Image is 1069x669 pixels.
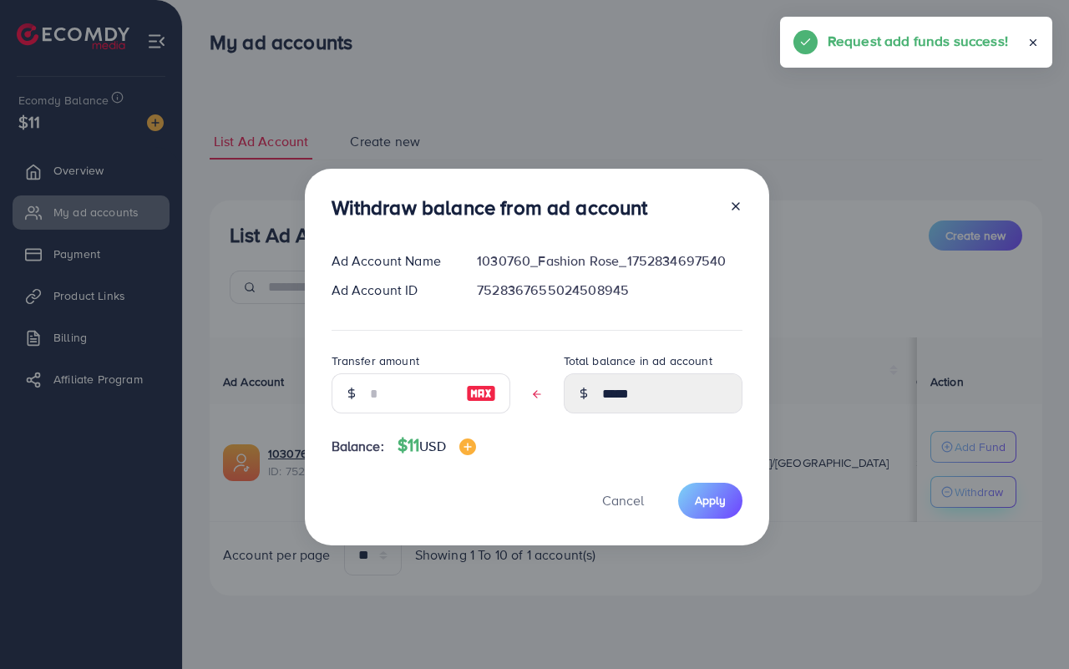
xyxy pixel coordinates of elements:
button: Apply [678,483,742,519]
img: image [466,383,496,403]
div: Ad Account Name [318,251,464,271]
button: Cancel [581,483,665,519]
label: Transfer amount [332,352,419,369]
span: Apply [695,492,726,509]
div: 7528367655024508945 [464,281,755,300]
label: Total balance in ad account [564,352,712,369]
h3: Withdraw balance from ad account [332,195,648,220]
h5: Request add funds success! [828,30,1008,52]
div: 1030760_Fashion Rose_1752834697540 [464,251,755,271]
iframe: Chat [998,594,1056,656]
h4: $11 [398,435,476,456]
span: Balance: [332,437,384,456]
span: Cancel [602,491,644,509]
div: Ad Account ID [318,281,464,300]
span: USD [419,437,445,455]
img: image [459,438,476,455]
